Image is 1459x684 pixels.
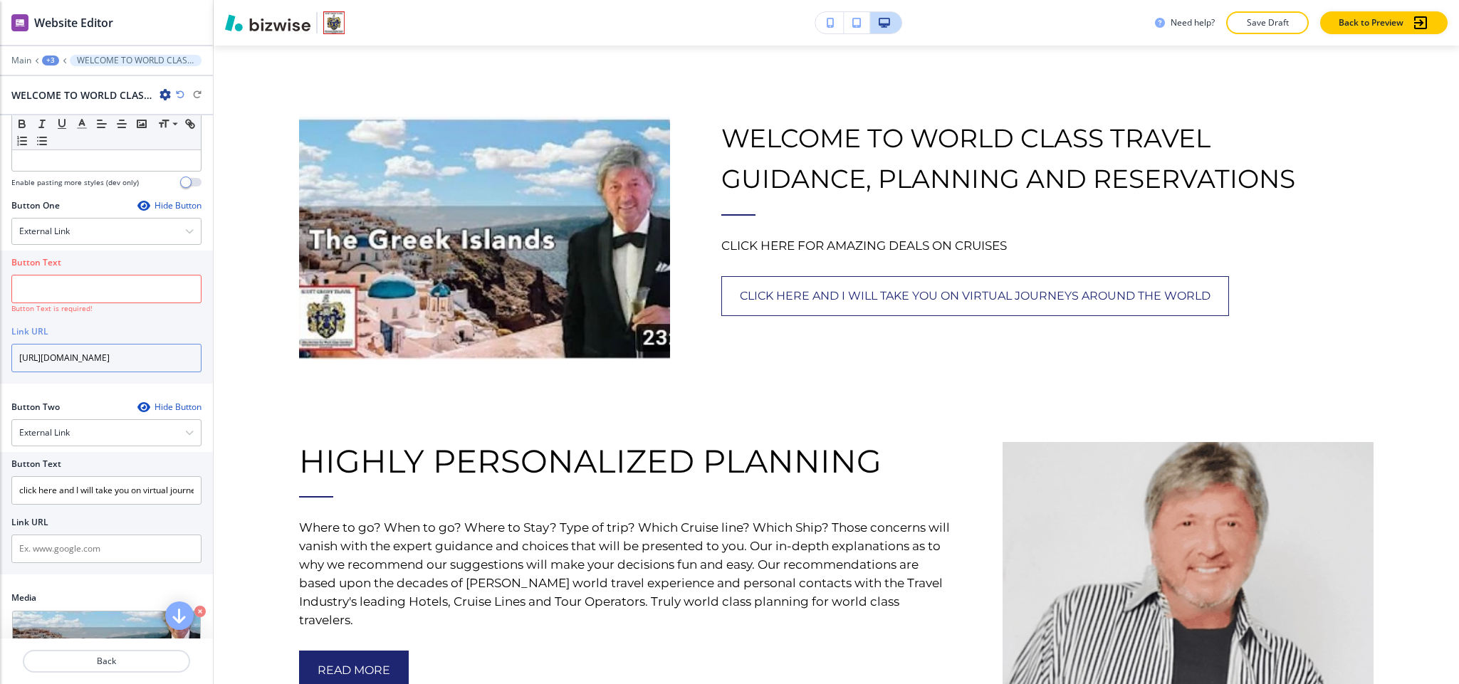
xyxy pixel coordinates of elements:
button: Back [23,650,190,673]
p: Save Draft [1245,16,1290,29]
button: Main [11,56,31,65]
p: Back [24,655,189,668]
h2: Button Text [11,458,61,470]
h4: External Link [19,225,70,238]
button: Hide Button [137,401,202,413]
h4: Enable pasting more styles (dev only) [11,177,139,188]
p: Back to Preview [1339,16,1403,29]
button: Save Draft [1226,11,1309,34]
h4: Button Text is required! [11,303,202,314]
h2: Button Two [11,401,60,414]
h2: WELCOME TO WORLD CLASS TRAVELGUIDANCE, PLANNING AND RESERVATIONS [11,88,154,102]
h2: Website Editor [34,14,113,31]
span: GUIDANCE, PLANNING AND RESERVATIONS [721,163,1295,194]
h3: Need help? [1171,16,1215,29]
input: Ex. www.google.com [11,344,202,372]
h2: Media [11,591,202,604]
img: Your Logo [323,11,345,34]
input: Ex. www.google.com [11,535,202,563]
p: WELCOME TO WORLD CLASS TRAVELGUIDANCE, PLANNING AND RESERVATIONS [77,56,194,65]
button: +3 [42,56,59,65]
img: Bizwise Logo [225,14,310,31]
img: ec094fcc32f9831066f9dc1038c38ac2.webp [299,117,670,359]
p: Where to go? When to go? Where to Stay? Type of trip? Which Cruise line? Which Ship? Those concer... [299,518,951,629]
p: CLICK HERE FOR AMAZING DEALS ON CRUISES [721,236,1374,255]
h4: External Link [19,426,70,439]
button: Hide Button [137,200,202,211]
span: WELCOME TO WORLD CLASS TRAVEL [721,122,1210,154]
button: click here and I will take you on virtual journeys around the world [721,276,1229,316]
h2: Button Text [11,256,61,269]
img: editor icon [11,14,28,31]
span: Read more [318,662,390,679]
h2: Link URL [11,516,48,529]
p: HIGHLY PERSONALIZED PLANNING [299,442,951,480]
button: Back to Preview [1320,11,1448,34]
button: WELCOME TO WORLD CLASS TRAVELGUIDANCE, PLANNING AND RESERVATIONS [70,55,202,66]
h2: Button One [11,199,60,212]
h2: Link URL [11,325,48,338]
span: click here and I will take you on virtual journeys around the world [740,288,1210,305]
